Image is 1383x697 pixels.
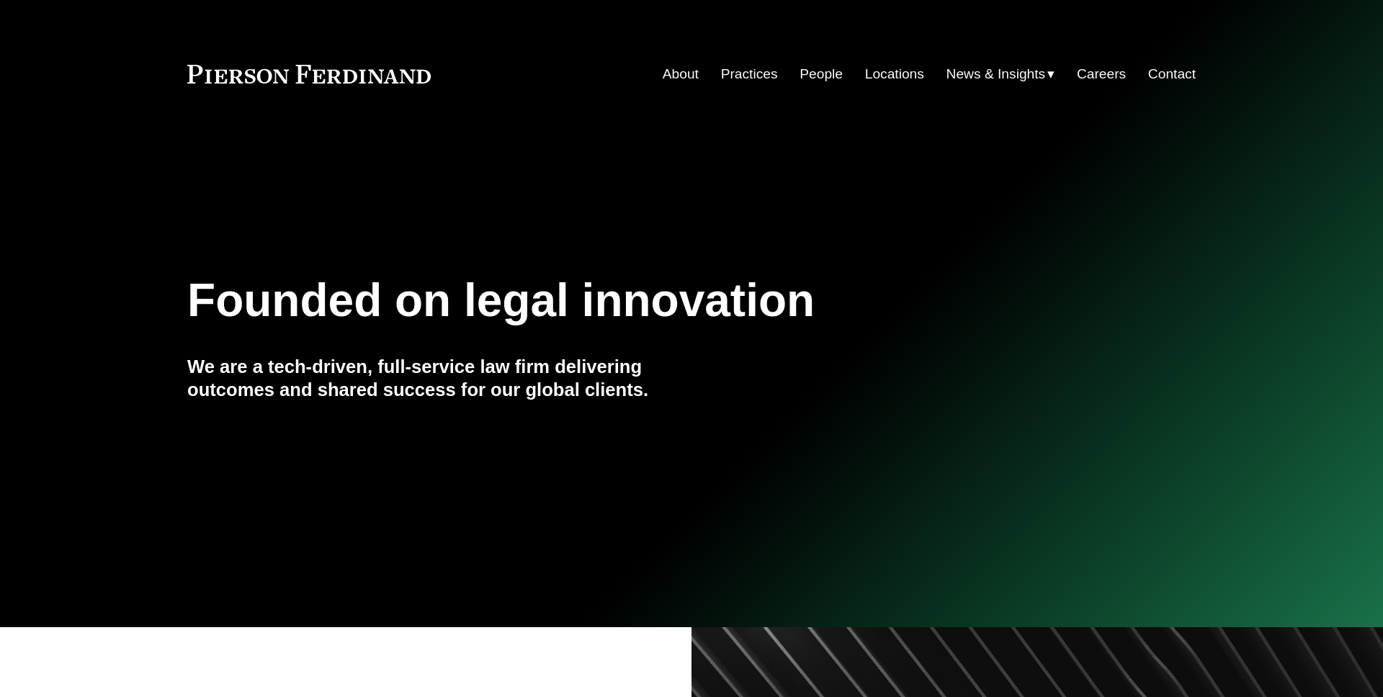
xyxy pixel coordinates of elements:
a: Practices [721,60,778,88]
a: folder dropdown [946,60,1055,88]
h1: Founded on legal innovation [187,274,1028,327]
h4: We are a tech-driven, full-service law firm delivering outcomes and shared success for our global... [187,355,691,402]
a: People [800,60,843,88]
a: Locations [865,60,924,88]
a: Contact [1148,60,1196,88]
span: News & Insights [946,62,1046,87]
a: Careers [1077,60,1126,88]
a: About [663,60,699,88]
